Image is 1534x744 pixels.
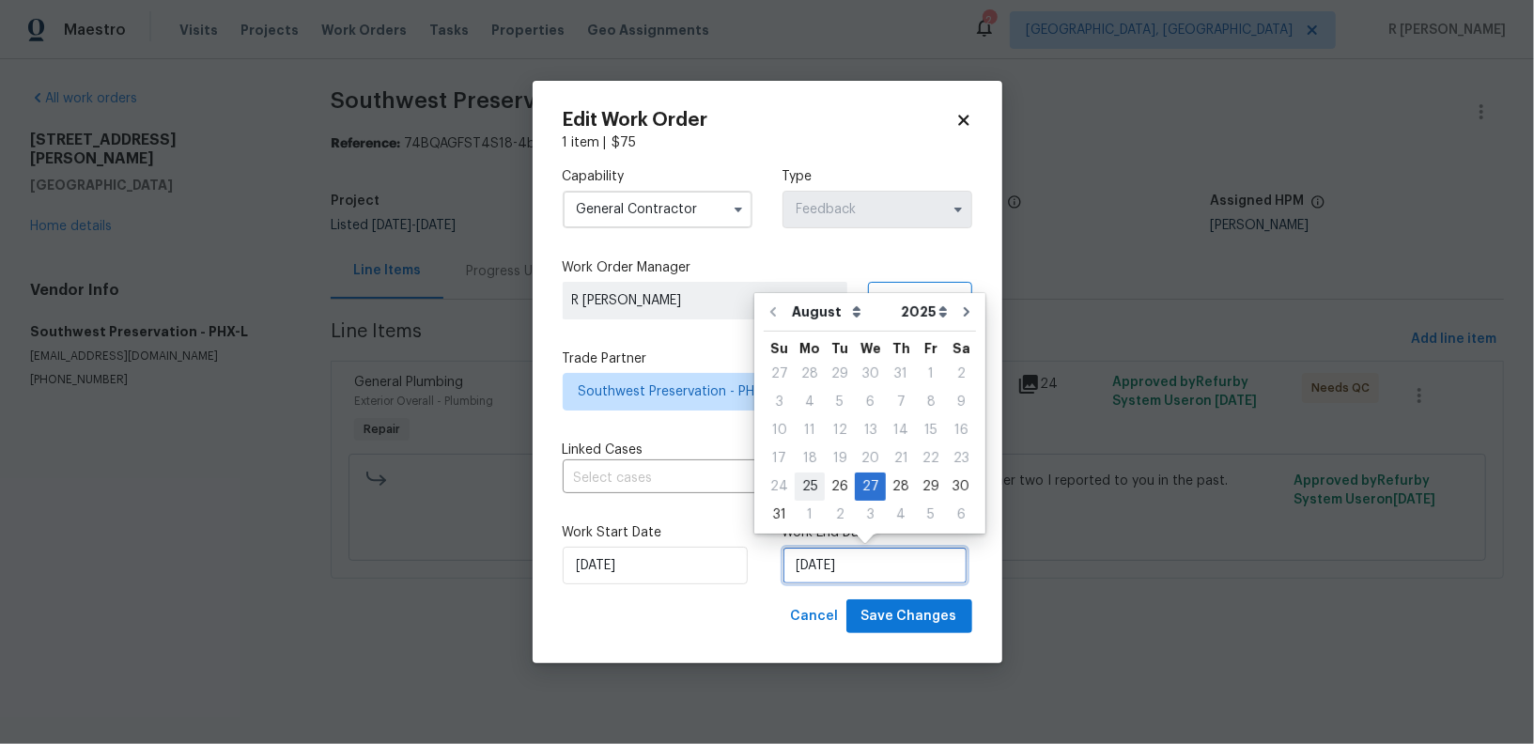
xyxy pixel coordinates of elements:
[770,342,788,355] abbr: Sunday
[855,360,886,388] div: Wed Jul 30 2025
[855,416,886,444] div: Wed Aug 13 2025
[825,502,855,528] div: 2
[855,361,886,387] div: 30
[947,198,969,221] button: Show options
[855,445,886,472] div: 20
[795,360,825,388] div: Mon Jul 28 2025
[916,416,946,444] div: Fri Aug 15 2025
[916,444,946,473] div: Fri Aug 22 2025
[764,417,795,443] div: 10
[563,464,920,493] input: Select cases
[764,444,795,473] div: Sun Aug 17 2025
[861,605,957,628] span: Save Changes
[563,441,643,459] span: Linked Cases
[764,445,795,472] div: 17
[795,417,825,443] div: 11
[855,473,886,501] div: Wed Aug 27 2025
[855,388,886,416] div: Wed Aug 06 2025
[764,389,795,415] div: 3
[946,388,976,416] div: Sat Aug 09 2025
[886,361,916,387] div: 31
[886,360,916,388] div: Thu Jul 31 2025
[795,501,825,529] div: Mon Sep 01 2025
[825,445,855,472] div: 19
[916,473,946,501] div: Fri Aug 29 2025
[946,444,976,473] div: Sat Aug 23 2025
[795,389,825,415] div: 4
[946,417,976,443] div: 16
[855,502,886,528] div: 3
[916,473,946,500] div: 29
[886,388,916,416] div: Thu Aug 07 2025
[727,198,750,221] button: Show options
[916,361,946,387] div: 1
[892,342,910,355] abbr: Thursday
[946,389,976,415] div: 9
[831,342,848,355] abbr: Tuesday
[563,167,752,186] label: Capability
[563,349,972,368] label: Trade Partner
[860,342,881,355] abbr: Wednesday
[825,473,855,501] div: Tue Aug 26 2025
[799,342,820,355] abbr: Monday
[855,473,886,500] div: 27
[886,389,916,415] div: 7
[886,417,916,443] div: 14
[946,360,976,388] div: Sat Aug 02 2025
[886,444,916,473] div: Thu Aug 21 2025
[916,502,946,528] div: 5
[825,361,855,387] div: 29
[916,501,946,529] div: Fri Sep 05 2025
[884,291,929,310] span: Assign
[563,523,752,542] label: Work Start Date
[886,501,916,529] div: Thu Sep 04 2025
[953,342,970,355] abbr: Saturday
[563,547,748,584] input: M/D/YYYY
[946,473,976,501] div: Sat Aug 30 2025
[795,502,825,528] div: 1
[825,388,855,416] div: Tue Aug 05 2025
[764,361,795,387] div: 27
[764,473,795,501] div: Sun Aug 24 2025
[759,293,787,331] button: Go to previous month
[946,473,976,500] div: 30
[916,389,946,415] div: 8
[563,191,752,228] input: Select...
[946,501,976,529] div: Sat Sep 06 2025
[563,258,972,277] label: Work Order Manager
[764,360,795,388] div: Sun Jul 27 2025
[916,417,946,443] div: 15
[795,416,825,444] div: Mon Aug 11 2025
[795,445,825,472] div: 18
[791,605,839,628] span: Cancel
[825,416,855,444] div: Tue Aug 12 2025
[886,502,916,528] div: 4
[787,298,896,326] select: Month
[764,473,795,500] div: 24
[825,473,855,500] div: 26
[946,445,976,472] div: 23
[825,360,855,388] div: Tue Jul 29 2025
[855,501,886,529] div: Wed Sep 03 2025
[795,361,825,387] div: 28
[764,502,795,528] div: 31
[916,445,946,472] div: 22
[886,473,916,500] div: 28
[764,416,795,444] div: Sun Aug 10 2025
[886,416,916,444] div: Thu Aug 14 2025
[924,342,937,355] abbr: Friday
[896,298,953,326] select: Year
[563,111,955,130] h2: Edit Work Order
[612,136,637,149] span: $ 75
[916,360,946,388] div: Fri Aug 01 2025
[782,547,968,584] input: M/D/YYYY
[795,473,825,501] div: Mon Aug 25 2025
[795,444,825,473] div: Mon Aug 18 2025
[572,291,838,310] span: R [PERSON_NAME]
[846,599,972,634] button: Save Changes
[764,501,795,529] div: Sun Aug 31 2025
[855,417,886,443] div: 13
[783,599,846,634] button: Cancel
[946,416,976,444] div: Sat Aug 16 2025
[764,388,795,416] div: Sun Aug 03 2025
